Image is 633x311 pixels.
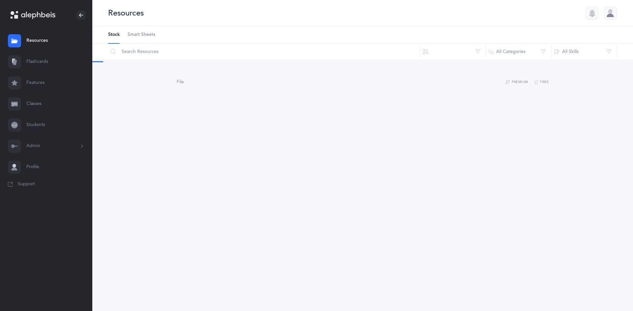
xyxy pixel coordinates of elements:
[533,78,549,86] button: Free
[108,44,420,60] input: Search Resources
[128,32,155,38] span: Smart Sheets
[108,8,144,18] div: Resources
[505,78,528,86] button: Premium
[486,44,552,60] button: All Categories
[551,44,617,60] button: All Skills
[177,79,184,85] span: File
[18,181,35,188] span: Support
